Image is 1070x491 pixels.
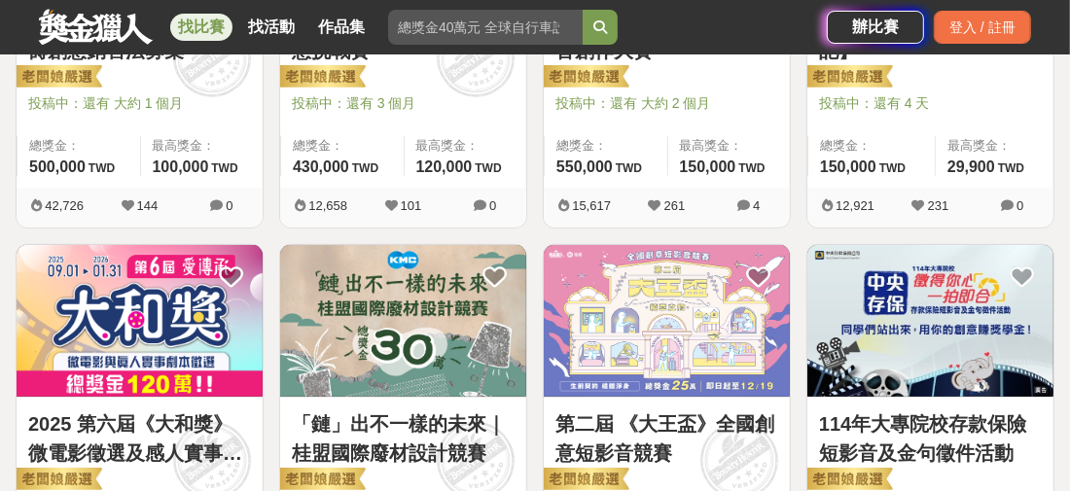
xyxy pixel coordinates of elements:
span: 101 [401,198,422,213]
span: 150,000 [820,158,876,175]
a: Cover Image [544,245,790,398]
a: 2025 第六屆《大和獎》微電影徵選及感人實事分享 [28,409,251,468]
span: 最高獎金： [680,136,779,156]
span: 15,617 [572,198,611,213]
span: 最高獎金： [416,136,516,156]
span: 150,000 [680,158,736,175]
span: 120,000 [416,158,473,175]
span: 投稿中：還有 3 個月 [292,93,515,114]
a: 「鏈」出不一樣的未來｜桂盟國際廢材設計競賽 [292,409,515,468]
span: TWD [616,161,642,175]
span: 投稿中：還有 4 天 [819,93,1042,114]
img: Cover Image [280,245,526,397]
img: 老闆娘嚴選 [803,64,893,91]
span: 4 [753,198,760,213]
span: 261 [664,198,686,213]
div: 登入 / 註冊 [934,11,1031,44]
span: 最高獎金： [947,136,1042,156]
span: TWD [738,161,765,175]
span: TWD [998,161,1024,175]
span: TWD [89,161,115,175]
span: 0 [489,198,496,213]
span: TWD [475,161,501,175]
span: 430,000 [293,158,349,175]
span: 12,658 [308,198,347,213]
img: 老闆娘嚴選 [276,64,366,91]
span: 0 [226,198,232,213]
span: 最高獎金： [153,136,252,156]
span: 231 [928,198,949,213]
span: 投稿中：還有 大約 2 個月 [555,93,778,114]
span: 100,000 [153,158,209,175]
img: Cover Image [544,245,790,397]
span: TWD [879,161,906,175]
img: Cover Image [17,245,263,397]
a: 找比賽 [170,14,232,41]
span: 總獎金： [820,136,923,156]
a: Cover Image [17,245,263,398]
span: 29,900 [947,158,995,175]
span: TWD [352,161,378,175]
a: 找活動 [240,14,303,41]
span: 投稿中：還有 大約 1 個月 [28,93,251,114]
span: 0 [1016,198,1023,213]
img: 老闆娘嚴選 [540,64,629,91]
a: 辦比賽 [827,11,924,44]
a: Cover Image [807,245,1053,398]
span: TWD [211,161,237,175]
a: Cover Image [280,245,526,398]
input: 總獎金40萬元 全球自行車設計比賽 [388,10,583,45]
span: 12,921 [836,198,874,213]
span: 144 [137,198,159,213]
span: 550,000 [556,158,613,175]
span: 總獎金： [293,136,392,156]
span: 500,000 [29,158,86,175]
a: 114年大專院校存款保險短影音及金句徵件活動 [819,409,1042,468]
span: 總獎金： [556,136,656,156]
span: 總獎金： [29,136,128,156]
span: 42,726 [45,198,84,213]
a: 第二屆 《大王盃》全國創意短影音競賽 [555,409,778,468]
img: Cover Image [807,245,1053,397]
a: 作品集 [310,14,373,41]
img: 老闆娘嚴選 [13,64,102,91]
